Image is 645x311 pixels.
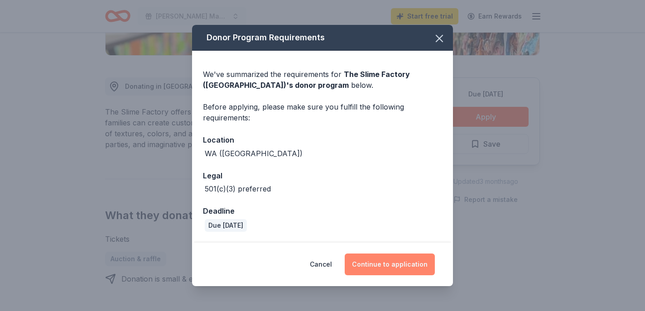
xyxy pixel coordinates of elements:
[203,69,442,91] div: We've summarized the requirements for below.
[345,254,435,275] button: Continue to application
[203,134,442,146] div: Location
[205,183,271,194] div: 501(c)(3) preferred
[205,219,247,232] div: Due [DATE]
[203,170,442,182] div: Legal
[203,101,442,123] div: Before applying, please make sure you fulfill the following requirements:
[310,254,332,275] button: Cancel
[192,25,453,51] div: Donor Program Requirements
[203,205,442,217] div: Deadline
[205,148,303,159] div: WA ([GEOGRAPHIC_DATA])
